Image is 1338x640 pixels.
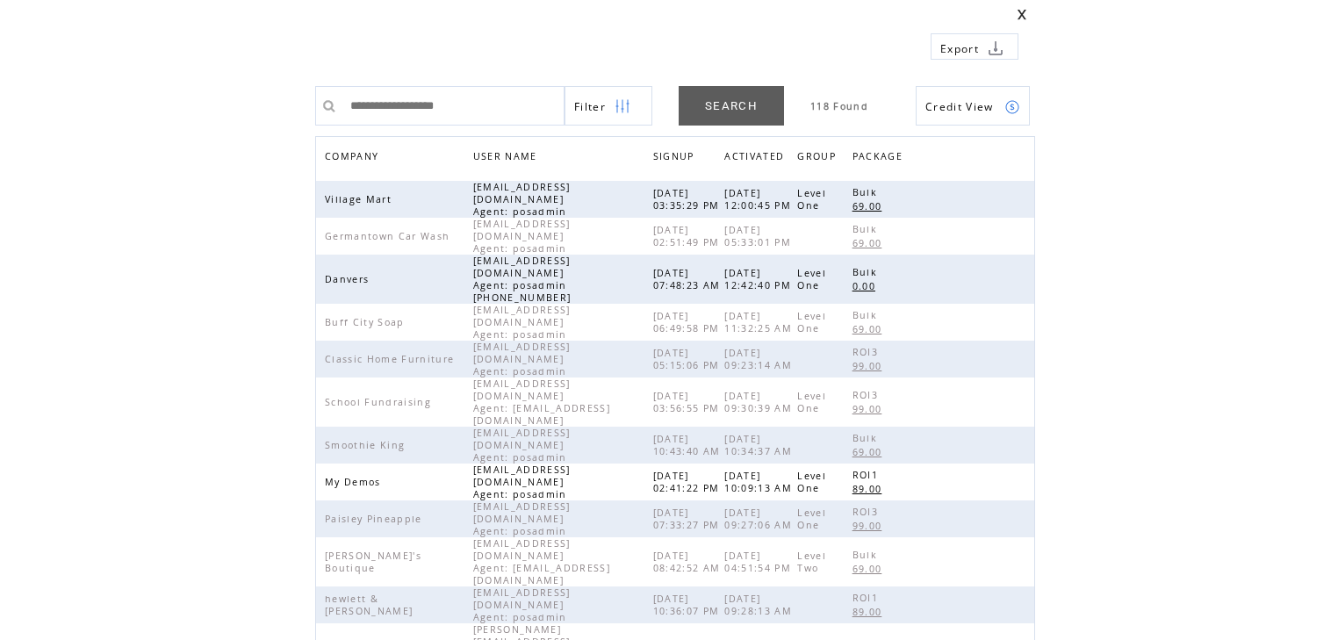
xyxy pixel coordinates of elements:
a: SEARCH [679,86,784,126]
span: Show Credits View [925,99,994,114]
a: SIGNUP [653,150,699,161]
span: [EMAIL_ADDRESS][DOMAIN_NAME] Agent: posadmin [473,304,572,341]
span: 69.00 [852,323,887,335]
span: [DATE] 09:27:06 AM [724,507,796,531]
a: USER NAME [473,150,542,161]
span: [EMAIL_ADDRESS][DOMAIN_NAME] Agent: posadmin [473,500,572,537]
span: [DATE] 05:15:06 PM [653,347,724,371]
span: Level One [797,390,826,414]
a: PACKAGE [852,146,911,171]
span: [DATE] 07:48:23 AM [653,267,725,291]
span: [DATE] 06:49:58 PM [653,310,724,334]
span: Level One [797,187,826,212]
span: [DATE] 09:28:13 AM [724,593,796,617]
a: GROUP [797,146,845,171]
span: Level One [797,310,826,334]
span: Level One [797,507,826,531]
span: SIGNUP [653,146,699,171]
span: My Demos [325,476,385,488]
span: ROI1 [852,469,882,481]
a: 69.00 [852,561,891,576]
span: [DATE] 12:42:40 PM [724,267,795,291]
span: Germantown Car Wash [325,230,454,242]
span: [EMAIL_ADDRESS][DOMAIN_NAME] Agent: [EMAIL_ADDRESS][DOMAIN_NAME] [473,537,610,586]
span: [PERSON_NAME]'s Boutique [325,550,421,574]
span: Bulk [852,432,881,444]
span: Bulk [852,186,881,198]
span: Bulk [852,266,881,278]
span: [DATE] 03:56:55 PM [653,390,724,414]
a: 69.00 [852,235,891,250]
a: 99.00 [852,401,891,416]
a: Credit View [916,86,1030,126]
span: Level One [797,470,826,494]
span: [DATE] 10:09:13 AM [724,470,796,494]
span: 0.00 [852,280,880,292]
img: download.png [988,40,1003,56]
span: Bulk [852,223,881,235]
span: [DATE] 10:36:07 PM [653,593,724,617]
span: [DATE] 10:34:37 AM [724,433,796,457]
span: Show filters [574,99,606,114]
span: 99.00 [852,403,887,415]
a: Filter [565,86,652,126]
span: [EMAIL_ADDRESS][DOMAIN_NAME] Agent: posadmin [473,427,572,464]
span: 89.00 [852,483,887,495]
span: [DATE] 12:00:45 PM [724,187,795,212]
span: Danvers [325,273,373,285]
span: [DATE] 09:30:39 AM [724,390,796,414]
a: 0.00 [852,278,884,293]
span: GROUP [797,146,840,171]
span: Paisley Pineapple [325,513,427,525]
span: Village Mart [325,193,396,205]
span: [DATE] 08:42:52 AM [653,550,725,574]
span: 69.00 [852,237,887,249]
span: 69.00 [852,200,887,212]
span: [DATE] 02:51:49 PM [653,224,724,248]
span: [DATE] 05:33:01 PM [724,224,795,248]
a: Export [931,33,1018,60]
span: 69.00 [852,563,887,575]
a: 69.00 [852,444,891,459]
span: [DATE] 11:32:25 AM [724,310,796,334]
span: USER NAME [473,146,542,171]
span: [EMAIL_ADDRESS][DOMAIN_NAME] Agent: posadmin [473,218,572,255]
span: Bulk [852,309,881,321]
img: credits.png [1004,99,1020,115]
span: 118 Found [810,100,868,112]
span: Level Two [797,550,826,574]
span: ROI1 [852,592,882,604]
span: [DATE] 09:23:14 AM [724,347,796,371]
span: [EMAIL_ADDRESS][DOMAIN_NAME] Agent: posadmin [473,341,572,378]
span: 89.00 [852,606,887,618]
span: [DATE] 04:51:54 PM [724,550,795,574]
span: [DATE] 07:33:27 PM [653,507,724,531]
span: [DATE] 02:41:22 PM [653,470,724,494]
a: COMPANY [325,150,383,161]
span: [DATE] 03:35:29 PM [653,187,724,212]
span: Bulk [852,549,881,561]
a: 99.00 [852,358,891,373]
span: [EMAIL_ADDRESS][DOMAIN_NAME] Agent: posadmin [PHONE_NUMBER] [473,255,576,304]
span: ACTIVATED [724,146,788,171]
span: 69.00 [852,446,887,458]
span: 99.00 [852,360,887,372]
span: COMPANY [325,146,383,171]
span: Smoothie King [325,439,409,451]
span: School Fundraising [325,396,435,408]
span: Level One [797,267,826,291]
img: filters.png [615,87,630,126]
span: [EMAIL_ADDRESS][DOMAIN_NAME] Agent: posadmin [473,181,572,218]
span: ROI3 [852,389,882,401]
span: [DATE] 10:43:40 AM [653,433,725,457]
span: [EMAIL_ADDRESS][DOMAIN_NAME] Agent: posadmin [473,586,572,623]
a: 69.00 [852,198,891,213]
span: hewlett & [PERSON_NAME] [325,593,417,617]
span: ROI3 [852,346,882,358]
span: [EMAIL_ADDRESS][DOMAIN_NAME] Agent: [EMAIL_ADDRESS][DOMAIN_NAME] [473,378,610,427]
a: 99.00 [852,518,891,533]
span: Classic Home Furniture [325,353,458,365]
a: ACTIVATED [724,146,793,171]
span: PACKAGE [852,146,907,171]
a: 89.00 [852,481,891,496]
